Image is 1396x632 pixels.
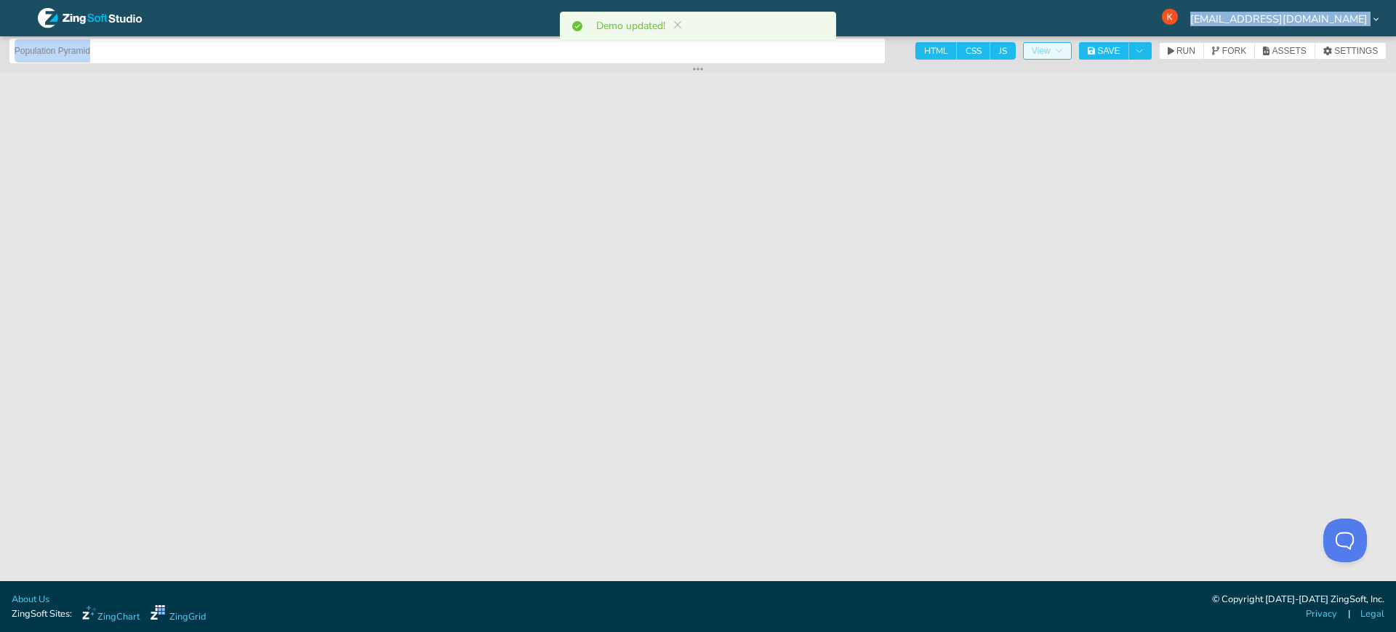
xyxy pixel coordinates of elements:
button: SETTINGS [1315,42,1387,60]
span: SETTINGS [1334,47,1378,55]
span: JS [990,42,1016,60]
span: CSS [957,42,990,60]
iframe: Help Scout Beacon - Open [1323,519,1367,562]
div: © Copyright [DATE]-[DATE] ZingSoft, Inc. [1212,593,1384,607]
span: FORK [1222,47,1246,55]
button: View [1023,42,1072,60]
button: SAVE [1079,42,1129,60]
input: Untitled Demo [15,39,880,63]
span: View [1032,47,1063,55]
a: Privacy [1306,607,1337,621]
div: checkbox-group [915,42,1016,60]
span: SAVE [1097,47,1120,55]
a: ZingGrid [151,605,206,624]
a: ZingChart [82,605,140,624]
button: FORK [1203,42,1255,60]
a: Legal [1360,607,1384,621]
a: About Us [12,593,49,607]
button: ASSETS [1254,42,1315,60]
img: ACg8ocKfK-wMLKw-dMDqpk1qGEIlGe9xw6JA9fyW5CJwcK9HrYBMyw=s96-c [1162,9,1178,25]
span: [EMAIL_ADDRESS][DOMAIN_NAME] [1190,14,1368,24]
span: | [1348,607,1350,621]
span: RUN [1176,47,1195,55]
div: [EMAIL_ADDRESS][DOMAIN_NAME] [1167,10,1379,26]
button: Toggle Dropdown [1128,42,1152,60]
p: Demo updated! [596,21,677,31]
button: RUN [1159,42,1204,60]
span: ZingSoft Sites: [12,607,72,621]
span: HTML [915,42,957,60]
span: ASSETS [1272,47,1306,55]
